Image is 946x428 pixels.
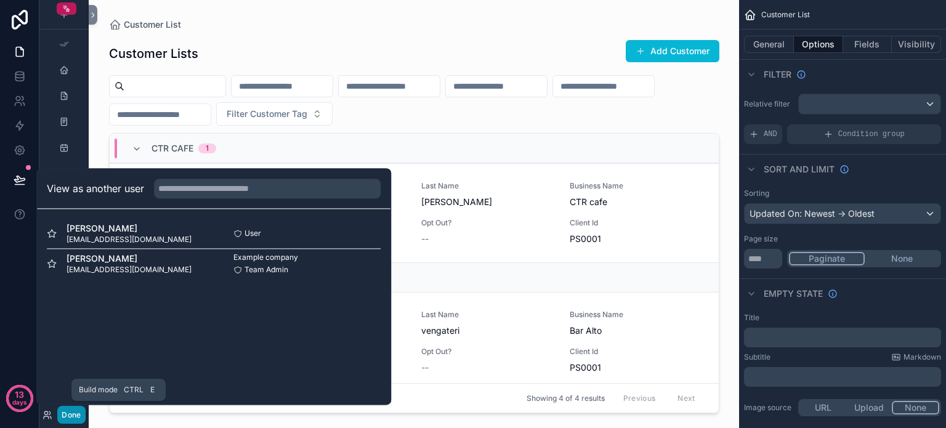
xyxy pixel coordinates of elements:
p: 13 [15,389,24,401]
button: URL [800,401,846,414]
span: E [147,385,157,395]
span: Last Name [421,310,555,320]
span: [PERSON_NAME] [67,252,192,265]
button: Fields [843,36,892,53]
span: Opt Out? [421,218,555,228]
button: Add Customer [626,40,719,62]
div: scrollable content [744,367,941,387]
button: Visibility [892,36,941,53]
span: Filter [764,68,791,81]
span: User [245,228,261,238]
button: Options [794,36,843,53]
span: PS0001 [570,361,703,374]
span: PS0001 [570,233,703,245]
span: [PERSON_NAME] [67,222,192,235]
span: CTR cafe [152,142,193,155]
button: Done [57,406,85,424]
span: Bar Alto [570,325,703,337]
span: AND [764,129,777,139]
a: Phone Number[PHONE_NUMBER]First Name[PERSON_NAME]Last NamevengateriBusiness NameBar AltoNotesUsua... [110,292,719,416]
span: Team Admin [245,265,288,275]
span: CTR cafe [570,196,703,208]
span: Customer List [124,18,181,31]
label: Image source [744,403,793,413]
a: Markdown [891,352,941,362]
label: Subtitle [744,352,770,362]
span: [EMAIL_ADDRESS][DOMAIN_NAME] [67,235,192,244]
div: 1 [206,143,209,153]
span: Business Name [570,181,703,191]
p: days [12,394,27,411]
span: -- [421,361,429,374]
span: [PERSON_NAME] [421,196,555,208]
button: General [744,36,794,53]
span: Showing 4 of 4 results [527,394,605,403]
span: [EMAIL_ADDRESS][DOMAIN_NAME] [67,265,192,275]
label: Title [744,313,759,323]
label: Sorting [744,188,769,198]
a: Phone Number[PHONE_NUMBER]First NameAnoopLast Name[PERSON_NAME]Business NameCTR cafeNotesNever bo... [110,163,719,262]
span: Ctrl [123,384,145,396]
label: Page size [744,234,778,244]
button: Paginate [789,252,865,265]
button: Upload [846,401,892,414]
a: Customer List [109,18,181,31]
span: Last Name [421,181,555,191]
span: Markdown [904,352,941,362]
span: Example company [233,252,298,262]
button: Select Button [216,102,333,126]
button: Updated On: Newest -> Oldest [744,203,941,224]
span: vengateri [421,325,555,337]
span: -- [421,233,429,245]
h2: View as another user [47,181,144,196]
span: Sort And Limit [764,163,835,176]
button: None [892,401,939,414]
button: None [865,252,939,265]
span: Condition group [838,129,905,139]
span: Opt Out? [421,347,555,357]
span: Customer List [761,10,810,20]
span: Empty state [764,288,823,300]
span: Client Id [570,347,703,357]
div: scrollable content [744,328,941,347]
label: Relative filter [744,99,793,109]
span: Client Id [570,218,703,228]
span: Filter Customer Tag [227,108,307,120]
span: Build mode [79,385,118,395]
div: Updated On: Newest -> Oldest [745,204,940,224]
h1: Customer Lists [109,45,198,62]
span: Business Name [570,310,703,320]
